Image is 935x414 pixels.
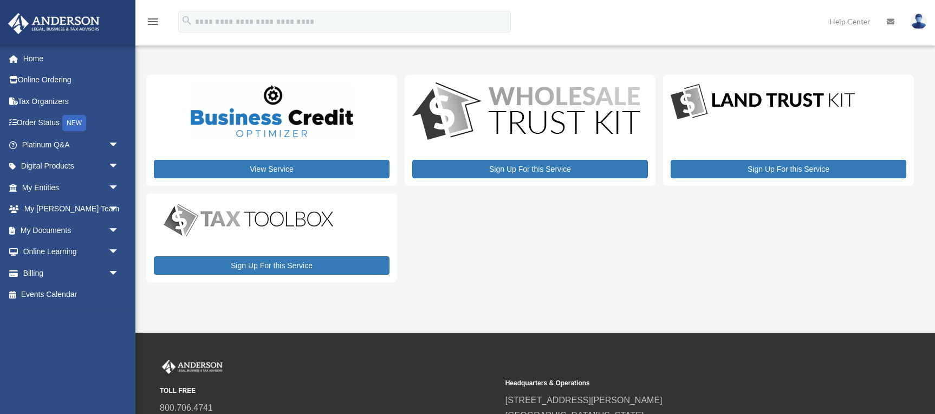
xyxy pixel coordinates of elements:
[8,112,135,134] a: Order StatusNEW
[108,156,130,178] span: arrow_drop_down
[62,115,86,131] div: NEW
[8,219,135,241] a: My Documentsarrow_drop_down
[8,156,130,177] a: Digital Productsarrow_drop_down
[8,198,135,220] a: My [PERSON_NAME] Teamarrow_drop_down
[8,69,135,91] a: Online Ordering
[8,241,135,263] a: Online Learningarrow_drop_down
[146,15,159,28] i: menu
[108,241,130,263] span: arrow_drop_down
[160,360,225,374] img: Anderson Advisors Platinum Portal
[181,15,193,27] i: search
[154,201,343,239] img: taxtoolbox_new-1.webp
[154,256,389,275] a: Sign Up For this Service
[8,48,135,69] a: Home
[154,160,389,178] a: View Service
[671,82,855,122] img: LandTrust_lgo-1.jpg
[911,14,927,29] img: User Pic
[505,378,843,389] small: Headquarters & Operations
[8,177,135,198] a: My Entitiesarrow_drop_down
[8,262,135,284] a: Billingarrow_drop_down
[8,90,135,112] a: Tax Organizers
[8,284,135,306] a: Events Calendar
[108,134,130,156] span: arrow_drop_down
[160,385,498,397] small: TOLL FREE
[108,262,130,284] span: arrow_drop_down
[8,134,135,156] a: Platinum Q&Aarrow_drop_down
[5,13,103,34] img: Anderson Advisors Platinum Portal
[412,82,640,143] img: WS-Trust-Kit-lgo-1.jpg
[160,403,213,412] a: 800.706.4741
[505,396,663,405] a: [STREET_ADDRESS][PERSON_NAME]
[108,177,130,199] span: arrow_drop_down
[108,198,130,221] span: arrow_drop_down
[146,19,159,28] a: menu
[108,219,130,242] span: arrow_drop_down
[412,160,648,178] a: Sign Up For this Service
[671,160,906,178] a: Sign Up For this Service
